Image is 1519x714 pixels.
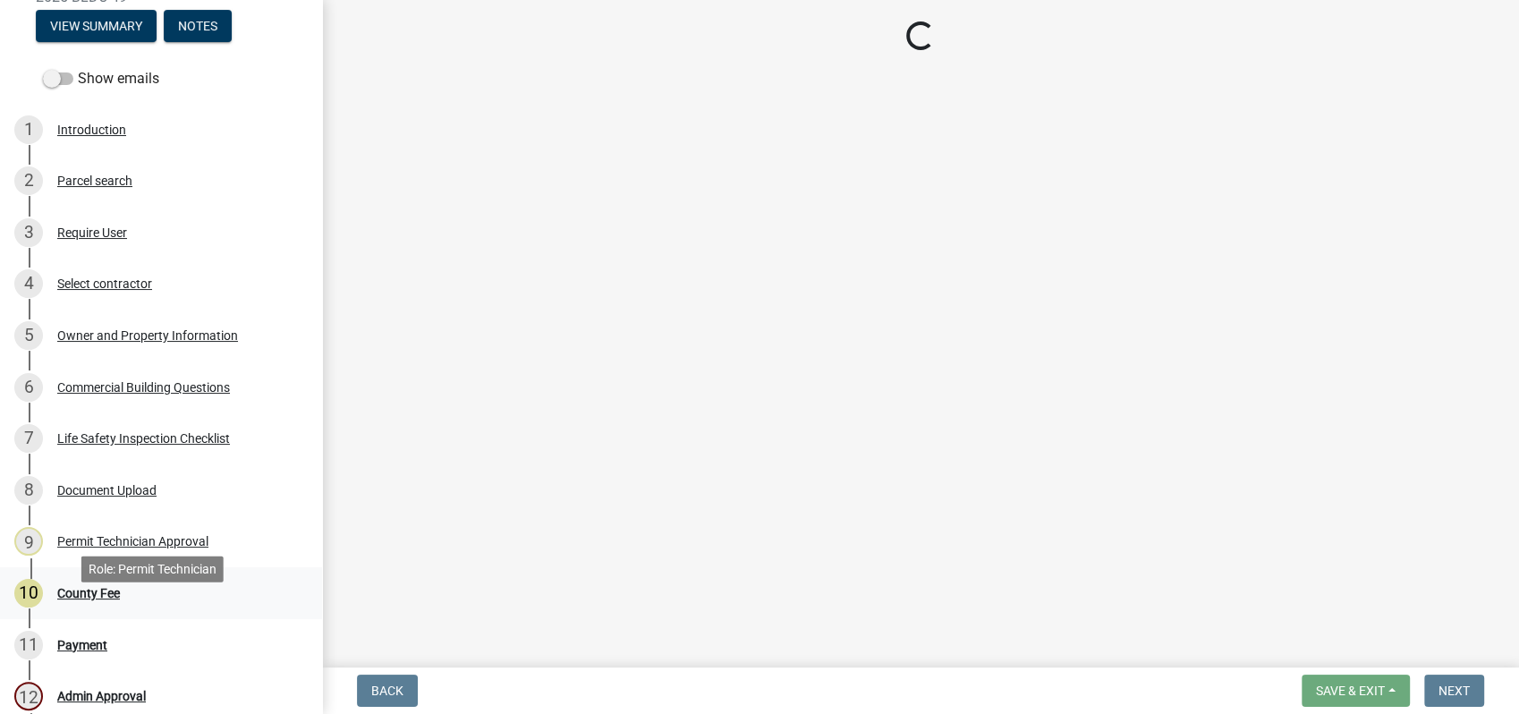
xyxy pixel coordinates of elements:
[14,115,43,144] div: 1
[57,226,127,239] div: Require User
[14,424,43,453] div: 7
[57,432,230,445] div: Life Safety Inspection Checklist
[1316,684,1385,698] span: Save & Exit
[57,587,120,599] div: County Fee
[357,675,418,707] button: Back
[57,381,230,394] div: Commercial Building Questions
[164,20,232,34] wm-modal-confirm: Notes
[1302,675,1410,707] button: Save & Exit
[14,682,43,710] div: 12
[43,68,159,89] label: Show emails
[57,277,152,290] div: Select contractor
[1424,675,1484,707] button: Next
[36,10,157,42] button: View Summary
[14,527,43,556] div: 9
[36,20,157,34] wm-modal-confirm: Summary
[1438,684,1470,698] span: Next
[14,631,43,659] div: 11
[14,218,43,247] div: 3
[57,690,146,702] div: Admin Approval
[57,174,132,187] div: Parcel search
[14,321,43,350] div: 5
[371,684,403,698] span: Back
[81,556,224,582] div: Role: Permit Technician
[14,373,43,402] div: 6
[57,329,238,342] div: Owner and Property Information
[14,166,43,195] div: 2
[57,484,157,497] div: Document Upload
[14,579,43,608] div: 10
[164,10,232,42] button: Notes
[14,476,43,505] div: 8
[57,123,126,136] div: Introduction
[14,269,43,298] div: 4
[57,639,107,651] div: Payment
[57,535,208,548] div: Permit Technician Approval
